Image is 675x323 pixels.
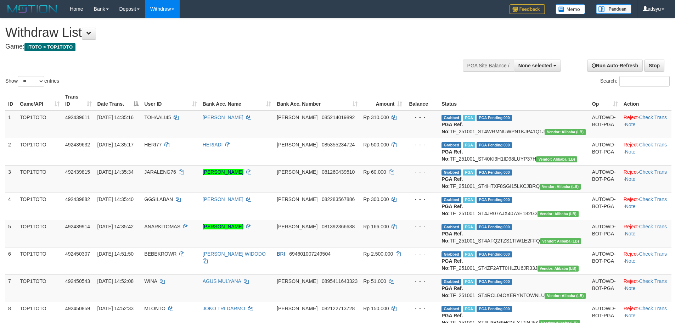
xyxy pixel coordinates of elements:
[624,224,638,229] a: Reject
[408,250,436,257] div: - - -
[408,305,436,312] div: - - -
[95,90,142,111] th: Date Trans.: activate to sort column descending
[144,115,171,120] span: TOHAALI45
[621,138,671,165] td: · ·
[203,142,223,147] a: HERIADI
[203,224,243,229] a: [PERSON_NAME]
[274,90,360,111] th: Bank Acc. Number: activate to sort column ascending
[24,43,75,51] span: ITOTO > TOP1TOTO
[97,278,134,284] span: [DATE] 14:52:08
[540,184,581,190] span: Vendor URL: https://dashboard.q2checkout.com/secure
[97,169,134,175] span: [DATE] 14:35:34
[477,169,512,176] span: PGA Pending
[5,165,17,193] td: 3
[621,220,671,247] td: · ·
[621,274,671,302] td: · ·
[540,238,581,244] span: Vendor URL: https://dashboard.q2checkout.com/secure
[639,306,667,311] a: Check Trans
[144,224,180,229] span: ANARKITOMAS
[621,247,671,274] td: · ·
[477,306,512,312] span: PGA Pending
[589,138,621,165] td: AUTOWD-BOT-PGA
[624,169,638,175] a: Reject
[408,168,436,176] div: - - -
[621,90,671,111] th: Action
[363,251,393,257] span: Rp 2.500.000
[625,258,636,264] a: Note
[441,204,463,216] b: PGA Ref. No:
[439,138,589,165] td: TF_251001_ST40KI3H1ID98LUYP37H
[624,251,638,257] a: Reject
[65,115,90,120] span: 492439611
[589,274,621,302] td: AUTOWD-BOT-PGA
[538,266,579,272] span: Vendor URL: https://dashboard.q2checkout.com/secure
[556,4,585,14] img: Button%20Memo.svg
[5,193,17,220] td: 4
[17,193,62,220] td: TOP1TOTO
[624,115,638,120] a: Reject
[545,129,586,135] span: Vendor URL: https://dashboard.q2checkout.com/secure
[589,247,621,274] td: AUTOWD-BOT-PGA
[322,224,355,229] span: Copy 081392366638 to clipboard
[441,258,463,271] b: PGA Ref. No:
[322,142,355,147] span: Copy 085355234724 to clipboard
[363,169,386,175] span: Rp 60.000
[97,115,134,120] span: [DATE] 14:35:16
[639,196,667,202] a: Check Trans
[408,196,436,203] div: - - -
[536,156,577,162] span: Vendor URL: https://dashboard.q2checkout.com/secure
[322,196,355,202] span: Copy 082283567886 to clipboard
[289,251,331,257] span: Copy 694601007249504 to clipboard
[463,142,475,148] span: Marked by adsnizardi
[463,169,475,176] span: Marked by adsnizardi
[408,278,436,285] div: - - -
[639,169,667,175] a: Check Trans
[477,197,512,203] span: PGA Pending
[17,220,62,247] td: TOP1TOTO
[5,220,17,247] td: 5
[203,251,266,257] a: [PERSON_NAME] WIDODO
[625,122,636,127] a: Note
[439,274,589,302] td: TF_251001_ST4RCL04OXERYNTOWNLU
[441,142,461,148] span: Grabbed
[624,278,638,284] a: Reject
[5,90,17,111] th: ID
[589,193,621,220] td: AUTOWD-BOT-PGA
[408,223,436,230] div: - - -
[203,196,243,202] a: [PERSON_NAME]
[277,115,317,120] span: [PERSON_NAME]
[5,274,17,302] td: 7
[65,306,90,311] span: 492450859
[277,306,317,311] span: [PERSON_NAME]
[441,149,463,162] b: PGA Ref. No:
[477,279,512,285] span: PGA Pending
[589,165,621,193] td: AUTOWD-BOT-PGA
[144,142,162,147] span: HERI77
[619,76,670,87] input: Search:
[97,251,134,257] span: [DATE] 14:51:50
[477,251,512,257] span: PGA Pending
[624,142,638,147] a: Reject
[363,278,386,284] span: Rp 51.000
[441,176,463,189] b: PGA Ref. No:
[600,76,670,87] label: Search:
[277,169,317,175] span: [PERSON_NAME]
[644,60,664,72] a: Stop
[322,306,355,311] span: Copy 082122713728 to clipboard
[144,306,165,311] span: MLONTO
[17,111,62,138] td: TOP1TOTO
[621,111,671,138] td: · ·
[17,247,62,274] td: TOP1TOTO
[408,114,436,121] div: - - -
[277,196,317,202] span: [PERSON_NAME]
[639,115,667,120] a: Check Trans
[5,26,443,40] h1: Withdraw List
[203,306,245,311] a: JOKO TRI DARMO
[441,122,463,134] b: PGA Ref. No:
[144,196,173,202] span: GGSILABAN
[65,278,90,284] span: 492450543
[322,278,358,284] span: Copy 0895411643323 to clipboard
[545,293,586,299] span: Vendor URL: https://dashboard.q2checkout.com/secure
[17,90,62,111] th: Game/API: activate to sort column ascending
[97,142,134,147] span: [DATE] 14:35:17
